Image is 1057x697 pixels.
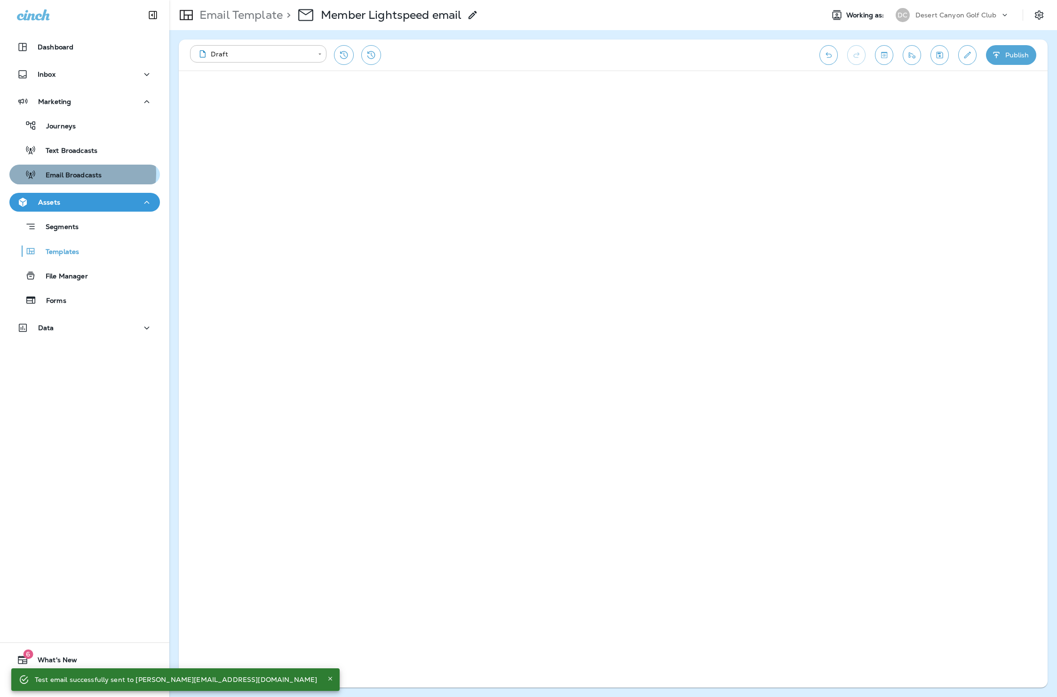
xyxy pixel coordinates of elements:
[9,140,160,160] button: Text Broadcasts
[37,122,76,131] p: Journeys
[9,290,160,310] button: Forms
[321,8,461,22] p: Member Lightspeed email
[38,198,60,206] p: Assets
[9,165,160,184] button: Email Broadcasts
[9,673,160,692] button: Support
[334,45,354,65] button: Restore from previous version
[38,71,56,78] p: Inbox
[9,266,160,285] button: File Manager
[140,6,166,24] button: Collapse Sidebar
[846,11,886,19] span: Working as:
[896,8,910,22] div: DC
[38,324,54,332] p: Data
[986,45,1036,65] button: Publish
[9,318,160,337] button: Data
[9,193,160,212] button: Assets
[9,650,160,669] button: 6What's New
[35,671,317,688] div: Test email successfully sent to [PERSON_NAME][EMAIL_ADDRESS][DOMAIN_NAME]
[36,272,88,281] p: File Manager
[9,116,160,135] button: Journeys
[9,216,160,237] button: Segments
[9,241,160,261] button: Templates
[36,147,97,156] p: Text Broadcasts
[197,49,311,59] div: Draft
[9,38,160,56] button: Dashboard
[361,45,381,65] button: View Changelog
[9,92,160,111] button: Marketing
[28,656,77,667] span: What's New
[37,297,66,306] p: Forms
[875,45,893,65] button: Toggle preview
[23,649,33,659] span: 6
[958,45,977,65] button: Edit details
[283,8,291,22] p: >
[36,171,102,180] p: Email Broadcasts
[9,65,160,84] button: Inbox
[1031,7,1048,24] button: Settings
[930,45,949,65] button: Save
[903,45,921,65] button: Send test email
[36,223,79,232] p: Segments
[36,248,79,257] p: Templates
[325,673,336,684] button: Close
[196,8,283,22] p: Email Template
[915,11,996,19] p: Desert Canyon Golf Club
[38,98,71,105] p: Marketing
[38,43,73,51] p: Dashboard
[819,45,838,65] button: Undo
